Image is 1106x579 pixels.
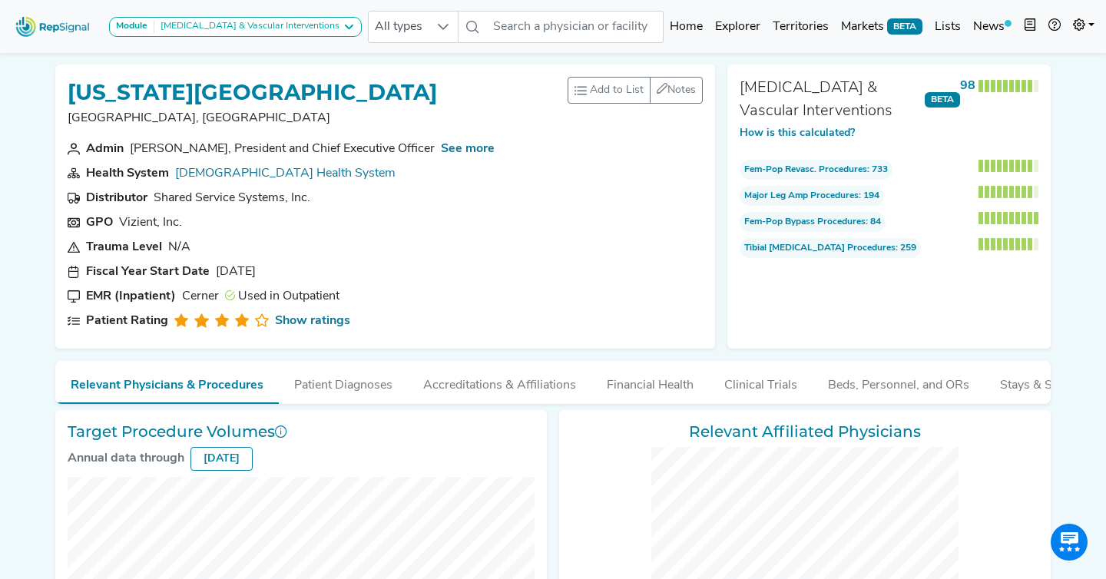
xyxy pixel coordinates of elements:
div: Methodist Health System [175,164,396,183]
button: Add to List [568,77,651,104]
div: [MEDICAL_DATA] & Vascular Interventions [740,77,919,123]
div: [PERSON_NAME], President and Chief Executive Officer [130,140,435,158]
a: [DEMOGRAPHIC_DATA] Health System [175,167,396,180]
span: Notes [667,84,696,96]
div: GPO [86,213,113,232]
span: : 194 [740,186,885,206]
span: BETA [925,92,960,108]
span: BETA [887,18,922,34]
div: Admin [86,140,124,158]
h3: Relevant Affiliated Physicians [571,422,1038,441]
button: Beds, Personnel, and ORs [813,361,985,402]
span: Major Leg Amp Procedures [744,189,859,203]
div: [MEDICAL_DATA] & Vascular Interventions [154,21,339,33]
span: Add to List [590,82,644,98]
div: [DATE] [216,263,256,281]
span: Tibial [MEDICAL_DATA] Procedures [744,241,896,255]
div: Annual data through [68,449,184,468]
div: Shared Service Systems, Inc. [154,189,310,207]
div: Used in Outpatient [225,287,339,306]
div: Health System [86,164,169,183]
div: EMR (Inpatient) [86,287,176,306]
button: Module[MEDICAL_DATA] & Vascular Interventions [109,17,362,37]
span: Fem-Pop Bypass Procedures [744,215,866,229]
a: MarketsBETA [835,12,929,42]
span: : 84 [740,212,886,232]
span: Fem-Pop Revasc. Procedures [744,163,867,177]
button: Intel Book [1018,12,1042,42]
div: N/A [168,238,190,256]
a: See more [441,143,495,155]
div: toolbar [568,77,703,104]
button: Clinical Trials [709,361,813,402]
h1: [US_STATE][GEOGRAPHIC_DATA] [68,80,437,106]
a: Territories [767,12,835,42]
strong: 98 [960,80,975,92]
div: Fiscal Year Start Date [86,263,210,281]
div: Distributor [86,189,147,207]
div: [DATE] [190,447,253,471]
div: Josie Abboud, President and Chief Executive Officer [130,140,435,158]
button: Patient Diagnoses [279,361,408,402]
p: [GEOGRAPHIC_DATA], [GEOGRAPHIC_DATA] [68,109,437,127]
div: Vizient, Inc. [119,213,182,232]
button: Financial Health [591,361,709,402]
a: Show ratings [275,312,350,330]
button: Notes [650,77,703,104]
a: Explorer [709,12,767,42]
button: How is this calculated? [740,125,855,141]
div: Patient Rating [86,312,168,330]
span: : 733 [740,160,893,180]
span: : 259 [740,238,922,258]
div: Trauma Level [86,238,162,256]
button: Accreditations & Affiliations [408,361,591,402]
button: Relevant Physicians & Procedures [55,361,279,404]
a: Home [664,12,709,42]
strong: Module [116,22,147,31]
input: Search a physician or facility [487,11,664,43]
h3: Target Procedure Volumes [68,422,535,441]
div: Cerner [182,287,219,306]
button: Stays & Services [985,361,1106,402]
a: News [967,12,1018,42]
a: Lists [929,12,967,42]
span: All types [369,12,429,42]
